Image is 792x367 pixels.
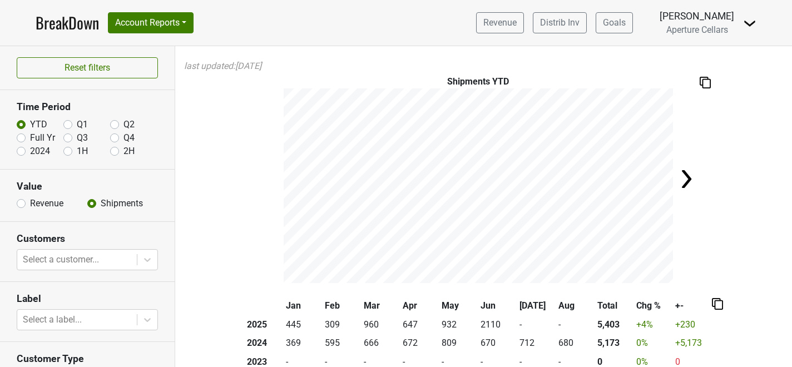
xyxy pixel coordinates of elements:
[284,296,323,315] th: Jan
[362,315,400,334] td: 960
[517,334,556,353] td: 712
[517,315,556,334] td: -
[478,334,517,353] td: 670
[284,334,323,353] td: 369
[596,12,633,33] a: Goals
[476,12,524,33] a: Revenue
[439,315,478,334] td: 932
[666,24,728,35] span: Aperture Cellars
[595,296,634,315] th: Total
[533,12,587,33] a: Distrib Inv
[439,334,478,353] td: 809
[556,334,595,353] td: 680
[673,296,712,315] th: +-
[30,197,63,210] label: Revenue
[123,131,135,145] label: Q4
[634,334,673,353] td: 0 %
[30,131,55,145] label: Full Yr
[595,334,634,353] th: 5,173
[323,315,362,334] td: 309
[17,181,158,192] h3: Value
[30,145,50,158] label: 2024
[284,315,323,334] td: 445
[675,168,697,190] img: Arrow right
[77,145,88,158] label: 1H
[284,75,673,88] div: Shipments YTD
[400,315,439,334] td: 647
[17,101,158,113] h3: Time Period
[478,296,517,315] th: Jun
[634,315,673,334] td: +4 %
[712,298,723,310] img: Copy to clipboard
[323,296,362,315] th: Feb
[362,296,400,315] th: Mar
[77,131,88,145] label: Q3
[478,315,517,334] td: 2110
[673,334,712,353] td: +5,173
[323,334,362,353] td: 595
[634,296,673,315] th: Chg %
[517,296,556,315] th: [DATE]
[123,145,135,158] label: 2H
[556,296,595,315] th: Aug
[123,118,135,131] label: Q2
[77,118,88,131] label: Q1
[400,334,439,353] td: 672
[184,61,261,71] em: last updated: [DATE]
[556,315,595,334] td: -
[30,118,47,131] label: YTD
[400,296,439,315] th: Apr
[17,57,158,78] button: Reset filters
[743,17,756,30] img: Dropdown Menu
[17,233,158,245] h3: Customers
[245,315,284,334] th: 2025
[17,353,158,365] h3: Customer Type
[439,296,478,315] th: May
[660,9,734,23] div: [PERSON_NAME]
[17,293,158,305] h3: Label
[700,77,711,88] img: Copy to clipboard
[362,334,400,353] td: 666
[108,12,194,33] button: Account Reports
[36,11,99,34] a: BreakDown
[101,197,143,210] label: Shipments
[673,315,712,334] td: +230
[245,334,284,353] th: 2024
[595,315,634,334] th: 5,403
